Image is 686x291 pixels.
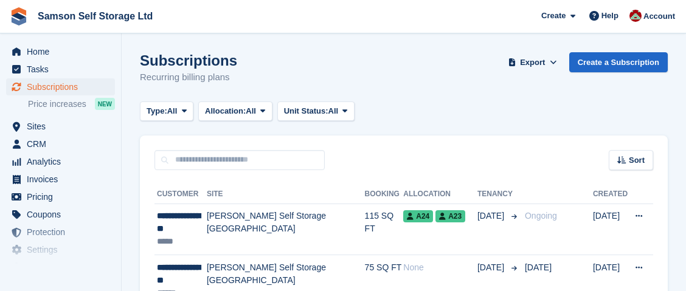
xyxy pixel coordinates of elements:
[198,101,272,122] button: Allocation: All
[403,261,477,274] div: None
[6,241,115,258] a: menu
[27,135,100,152] span: CRM
[147,105,167,117] span: Type:
[6,118,115,135] a: menu
[365,204,404,255] td: 115 SQ FT
[33,6,158,26] a: Samson Self Storage Ltd
[27,171,100,188] span: Invoices
[140,70,237,84] p: Recurring billing plans
[6,259,115,276] a: menu
[328,105,339,117] span: All
[27,259,100,276] span: Capital
[27,153,100,170] span: Analytics
[365,185,404,204] th: Booking
[6,188,115,205] a: menu
[520,56,545,69] span: Export
[27,43,100,60] span: Home
[27,224,100,241] span: Protection
[167,105,178,117] span: All
[27,61,100,78] span: Tasks
[525,211,557,221] span: Ongoing
[284,105,328,117] span: Unit Status:
[140,52,237,69] h1: Subscriptions
[27,206,100,223] span: Coupons
[6,224,115,241] a: menu
[6,61,115,78] a: menu
[205,105,246,117] span: Allocation:
[10,7,28,26] img: stora-icon-8386f47178a22dfd0bd8f6a31ec36ba5ce8667c1dd55bd0f319d3a0aa187defe.svg
[154,185,207,204] th: Customer
[6,43,115,60] a: menu
[207,185,365,204] th: Site
[27,188,100,205] span: Pricing
[28,98,86,110] span: Price increases
[506,52,560,72] button: Export
[477,185,520,204] th: Tenancy
[140,101,193,122] button: Type: All
[6,206,115,223] a: menu
[6,135,115,152] a: menu
[277,101,355,122] button: Unit Status: All
[27,241,100,258] span: Settings
[6,78,115,95] a: menu
[435,210,465,222] span: A23
[593,204,628,255] td: [DATE]
[541,10,566,22] span: Create
[601,10,618,22] span: Help
[27,78,100,95] span: Subscriptions
[246,105,256,117] span: All
[28,97,115,111] a: Price increases NEW
[477,261,507,274] span: [DATE]
[403,210,433,222] span: A24
[629,154,645,166] span: Sort
[593,185,628,204] th: Created
[27,118,100,135] span: Sites
[207,204,365,255] td: [PERSON_NAME] Self Storage [GEOGRAPHIC_DATA]
[525,262,552,272] span: [DATE]
[403,185,477,204] th: Allocation
[643,10,675,22] span: Account
[6,153,115,170] a: menu
[629,10,642,22] img: Ian
[6,171,115,188] a: menu
[477,210,507,222] span: [DATE]
[95,98,115,110] div: NEW
[569,52,668,72] a: Create a Subscription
